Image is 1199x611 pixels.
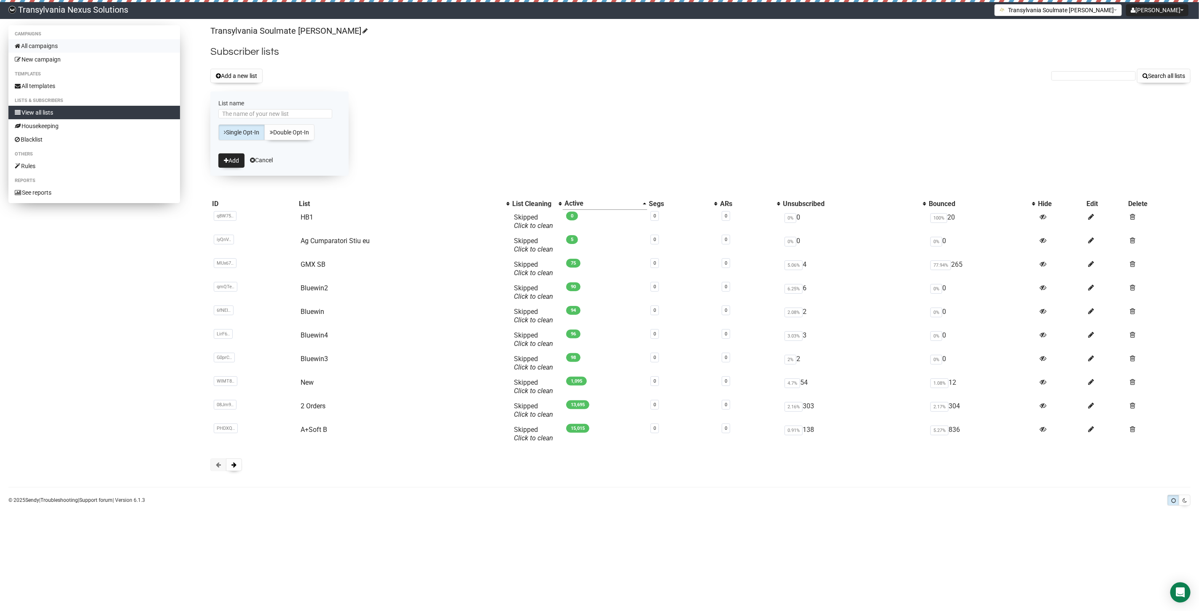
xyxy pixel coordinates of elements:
[566,400,589,409] span: 13,695
[725,426,727,431] a: 0
[927,351,1036,375] td: 0
[8,159,180,173] a: Rules
[725,402,727,407] a: 0
[514,316,553,324] a: Click to clean
[514,402,553,418] span: Skipped
[511,198,563,210] th: List Cleaning: No sort applied, activate to apply an ascending sort
[8,79,180,93] a: All templates
[514,269,553,277] a: Click to clean
[653,426,656,431] a: 0
[781,422,927,446] td: 138
[514,387,553,395] a: Click to clean
[301,284,328,292] a: Bluewin2
[929,200,1028,208] div: Bounced
[647,198,718,210] th: Segs: No sort applied, activate to apply an ascending sort
[210,198,297,210] th: ID: No sort applied, sorting is disabled
[1086,200,1124,208] div: Edit
[514,378,553,395] span: Skipped
[785,426,803,435] span: 0.91%
[725,237,727,242] a: 0
[1128,200,1189,208] div: Delete
[301,331,328,339] a: Bluewin4
[1137,69,1191,83] button: Search all lists
[725,213,727,219] a: 0
[927,304,1036,328] td: 0
[514,237,553,253] span: Skipped
[930,237,942,247] span: 0%
[1085,198,1126,210] th: Edit: No sort applied, sorting is disabled
[566,353,581,362] span: 98
[301,426,327,434] a: A+Soft B
[566,377,587,386] span: 1,095
[514,340,553,348] a: Click to clean
[927,210,1036,233] td: 20
[565,199,639,208] div: Active
[781,328,927,351] td: 3
[725,331,727,337] a: 0
[930,284,942,294] span: 0%
[653,402,656,407] a: 0
[218,99,341,107] label: List name
[781,399,927,422] td: 303
[8,119,180,133] a: Housekeeping
[785,260,803,270] span: 5.06%
[514,260,553,277] span: Skipped
[927,281,1036,304] td: 0
[212,200,295,208] div: ID
[297,198,511,210] th: List: No sort applied, activate to apply an ascending sort
[653,331,656,337] a: 0
[1126,198,1191,210] th: Delete: No sort applied, sorting is disabled
[930,260,951,270] span: 77.94%
[653,284,656,289] a: 0
[214,400,237,410] span: 08Jm9..
[214,353,235,362] span: G0prC..
[785,213,796,223] span: 0%
[995,4,1122,16] button: Transylvania Soulmate [PERSON_NAME]
[785,331,803,341] span: 3.03%
[566,306,581,315] span: 94
[927,422,1036,446] td: 836
[927,233,1036,257] td: 0
[8,176,180,186] li: Reports
[8,6,16,13] img: 586cc6b7d8bc403f0c61b981d947c989
[8,29,180,39] li: Campaigns
[725,378,727,384] a: 0
[514,308,553,324] span: Skipped
[999,6,1006,13] img: 1.png
[514,355,553,371] span: Skipped
[930,331,942,341] span: 0%
[781,257,927,281] td: 4
[514,410,553,418] a: Click to clean
[720,200,773,208] div: ARs
[8,186,180,199] a: See reports
[718,198,781,210] th: ARs: No sort applied, activate to apply an ascending sort
[8,496,145,505] p: © 2025 | | | Version 6.1.3
[930,308,942,317] span: 0%
[785,284,803,294] span: 6.25%
[214,305,234,315] span: 6fNEI..
[1170,582,1191,603] div: Open Intercom Messenger
[1126,4,1188,16] button: [PERSON_NAME]
[930,426,949,435] span: 5.27%
[781,233,927,257] td: 0
[725,355,727,360] a: 0
[301,213,313,221] a: HB1
[8,133,180,146] a: Blacklist
[299,200,503,208] div: List
[725,308,727,313] a: 0
[210,44,1191,59] h2: Subscriber lists
[930,378,949,388] span: 1.08%
[781,304,927,328] td: 2
[40,497,78,503] a: Troubleshooting
[25,497,39,503] a: Sendy
[649,200,710,208] div: Segs
[301,402,325,410] a: 2 Orders
[514,284,553,300] span: Skipped
[781,281,927,304] td: 6
[210,26,366,36] a: Transylvania Soulmate [PERSON_NAME]
[930,213,947,223] span: 100%
[514,213,553,230] span: Skipped
[214,376,237,386] span: WlMT8..
[566,282,581,291] span: 90
[927,399,1036,422] td: 304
